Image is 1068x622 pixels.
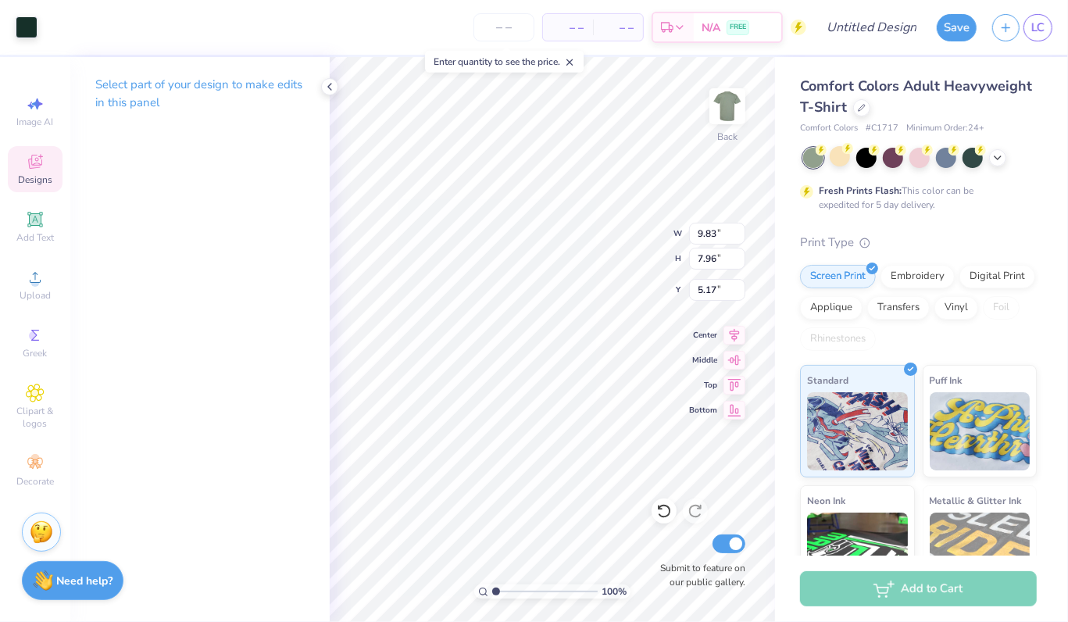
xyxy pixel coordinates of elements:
[16,231,54,244] span: Add Text
[800,122,858,135] span: Comfort Colors
[1031,19,1045,37] span: LC
[8,405,63,430] span: Clipart & logos
[937,14,977,41] button: Save
[717,130,738,144] div: Back
[95,76,305,112] p: Select part of your design to make edits in this panel
[712,91,743,122] img: Back
[18,173,52,186] span: Designs
[807,372,848,388] span: Standard
[800,265,876,288] div: Screen Print
[807,492,845,509] span: Neon Ink
[57,574,113,588] strong: Need help?
[20,289,51,302] span: Upload
[807,513,908,591] img: Neon Ink
[702,20,720,36] span: N/A
[689,380,717,391] span: Top
[652,561,745,589] label: Submit to feature on our public gallery.
[689,330,717,341] span: Center
[17,116,54,128] span: Image AI
[880,265,955,288] div: Embroidery
[602,20,634,36] span: – –
[930,372,963,388] span: Puff Ink
[16,475,54,488] span: Decorate
[983,296,1020,320] div: Foil
[552,20,584,36] span: – –
[814,12,929,43] input: Untitled Design
[930,513,1030,591] img: Metallic & Glitter Ink
[930,392,1030,470] img: Puff Ink
[689,405,717,416] span: Bottom
[730,22,746,33] span: FREE
[934,296,978,320] div: Vinyl
[800,234,1037,252] div: Print Type
[473,13,534,41] input: – –
[959,265,1035,288] div: Digital Print
[906,122,984,135] span: Minimum Order: 24 +
[866,122,898,135] span: # C1717
[689,355,717,366] span: Middle
[819,184,1011,212] div: This color can be expedited for 5 day delivery.
[930,492,1022,509] span: Metallic & Glitter Ink
[867,296,930,320] div: Transfers
[602,584,627,599] span: 100 %
[800,77,1032,116] span: Comfort Colors Adult Heavyweight T-Shirt
[425,51,584,73] div: Enter quantity to see the price.
[819,184,902,197] strong: Fresh Prints Flash:
[1023,14,1052,41] a: LC
[800,296,863,320] div: Applique
[23,347,48,359] span: Greek
[807,392,908,470] img: Standard
[800,327,876,351] div: Rhinestones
